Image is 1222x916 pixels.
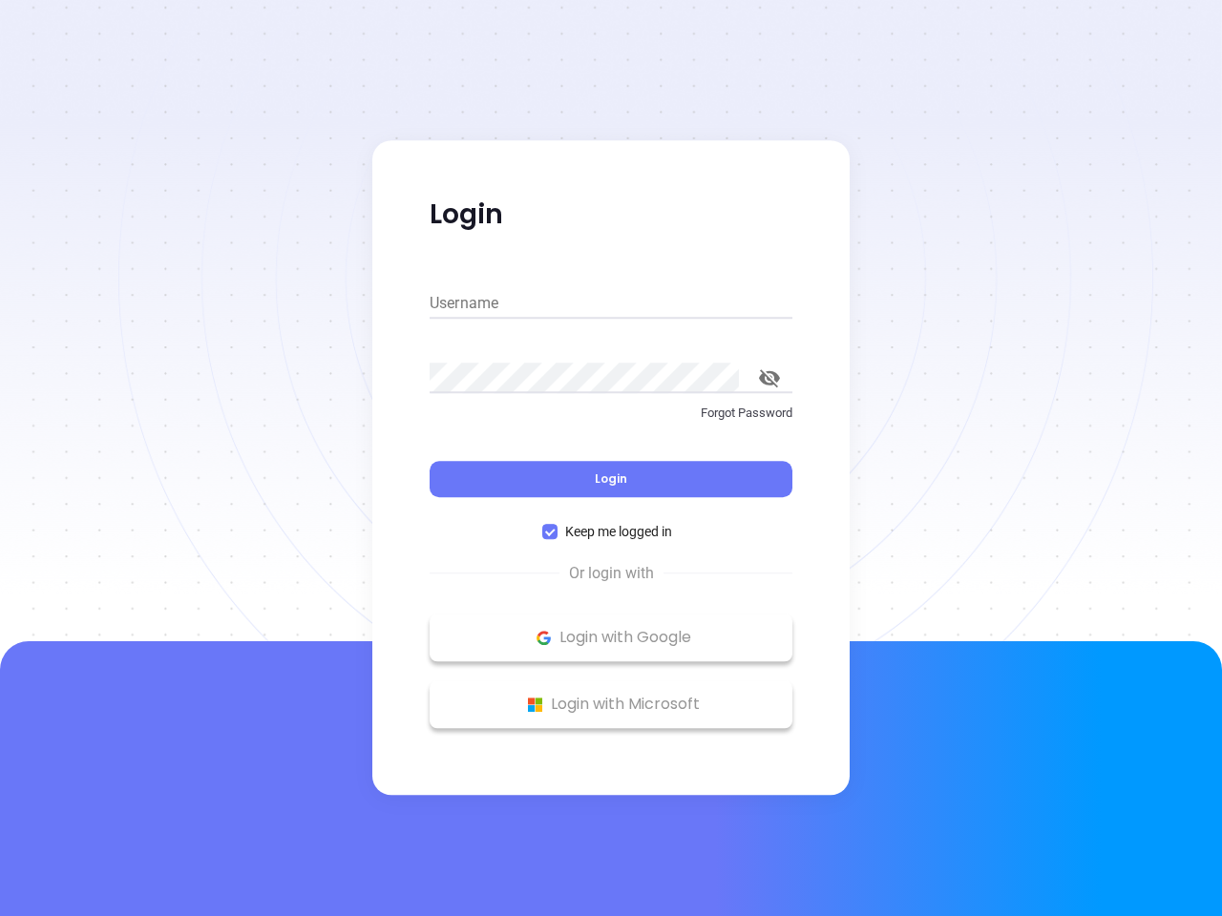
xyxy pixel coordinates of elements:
p: Login with Google [439,623,783,652]
img: Microsoft Logo [523,693,547,717]
a: Forgot Password [430,404,792,438]
span: Login [595,470,627,487]
p: Login [430,198,792,232]
span: Keep me logged in [558,521,680,542]
img: Google Logo [532,626,556,650]
p: Forgot Password [430,404,792,423]
button: Login [430,461,792,497]
span: Or login with [559,562,664,585]
button: Microsoft Logo Login with Microsoft [430,680,792,728]
button: toggle password visibility [747,355,792,401]
p: Login with Microsoft [439,690,783,718]
button: Google Logo Login with Google [430,614,792,661]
